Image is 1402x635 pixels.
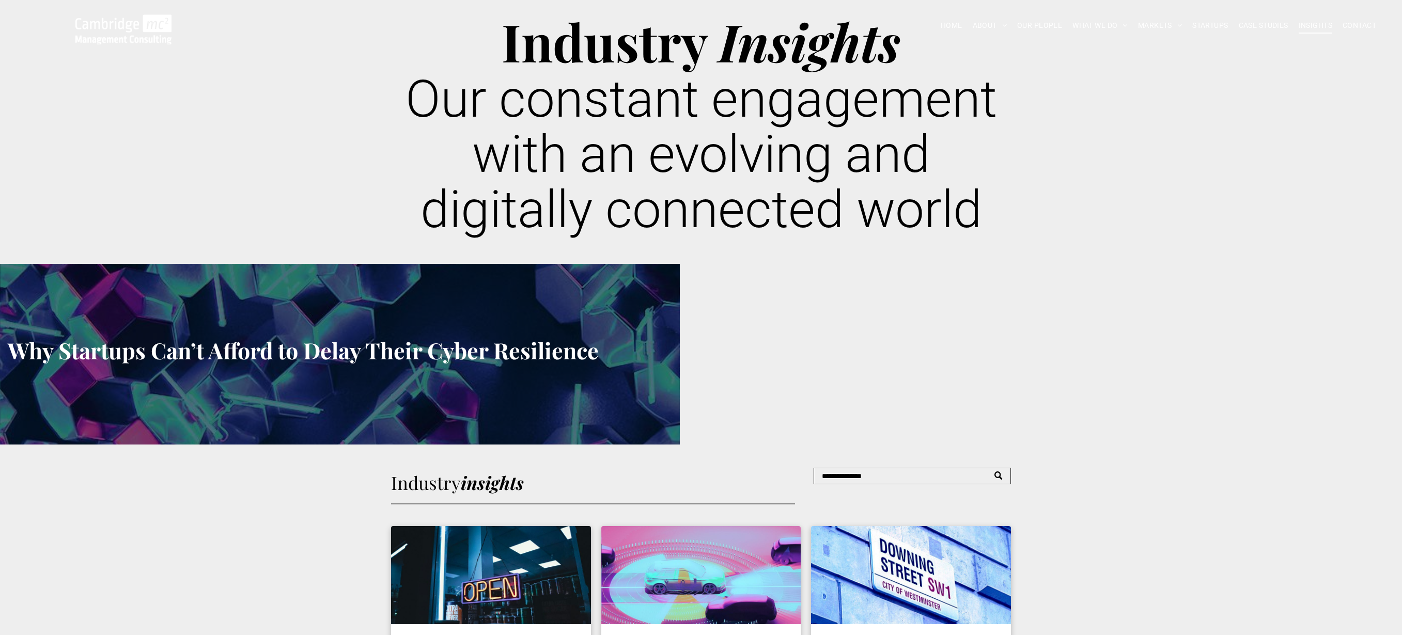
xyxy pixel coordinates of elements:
a: ABOUT [968,18,1012,34]
a: STARTUPS [1187,18,1233,34]
a: OUR PEOPLE [1012,18,1067,34]
a: CONTACT [1337,18,1381,34]
input: Search [814,468,1011,484]
span: Our constant engagement with an evolving and digitally connected world [406,69,997,240]
a: WHAT WE DO [1067,18,1133,34]
a: Neon 'Open' sign in business window, Procurement [391,526,591,624]
a: Illustration of EV sensor fields, digital transformation [601,526,801,624]
a: HOME [936,18,968,34]
a: INSIGHTS [1294,18,1337,34]
img: Go to Homepage [75,14,172,44]
span: insights [461,470,524,495]
a: Your Business Transformed | Cambridge Management Consulting [75,16,172,27]
a: MARKETS [1133,18,1187,34]
a: A close-up of the Downing St sign, Procurement [811,526,1011,624]
a: Why Startups Can’t Afford to Delay Their Cyber Resilience [8,334,672,367]
a: CASE STUDIES [1234,18,1294,34]
span: Industry [391,470,461,495]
